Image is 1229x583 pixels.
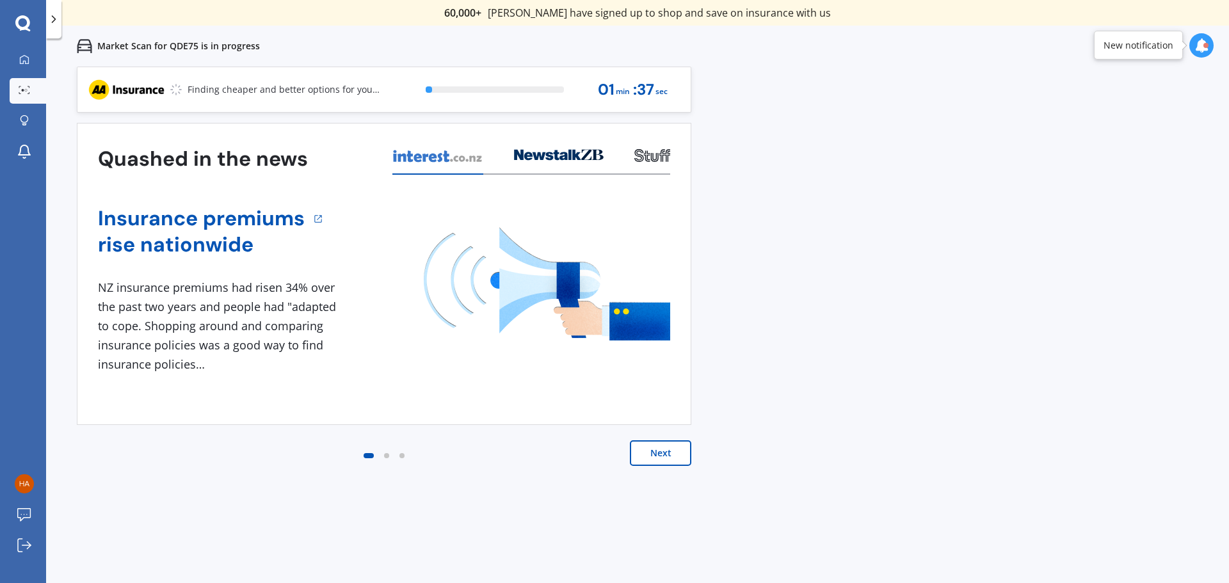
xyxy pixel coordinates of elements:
[77,38,92,54] img: car.f15378c7a67c060ca3f3.svg
[98,205,305,232] a: Insurance premiums
[98,278,341,374] div: NZ insurance premiums had risen 34% over the past two years and people had "adapted to cope. Shop...
[98,232,305,258] a: rise nationwide
[630,440,691,466] button: Next
[598,81,614,99] span: 01
[15,474,34,493] img: a727fec7add93e4051c24d3bf49f4633
[424,227,670,340] img: media image
[633,81,654,99] span: : 37
[655,83,668,100] span: sec
[423,6,853,19] div: " Great stuff team! first time using it, and it was very clear and concise. "
[97,40,260,52] p: Market Scan for QDE75 is in progress
[773,6,853,20] span: [PERSON_NAME]
[1104,39,1173,52] div: New notification
[616,83,630,100] span: min
[188,83,380,96] p: Finding cheaper and better options for you...
[98,146,308,172] h3: Quashed in the news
